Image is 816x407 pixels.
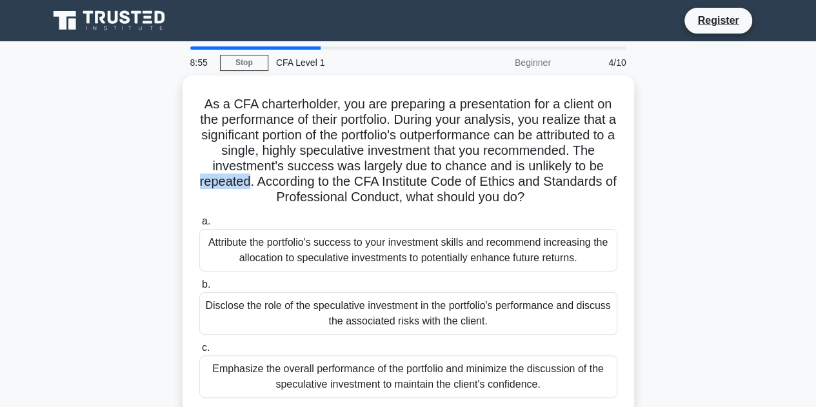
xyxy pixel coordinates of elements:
h5: As a CFA charterholder, you are preparing a presentation for a client on the performance of their... [198,96,619,206]
a: Register [690,12,746,28]
span: b. [202,279,210,290]
div: Beginner [446,50,559,75]
div: CFA Level 1 [268,50,446,75]
div: Disclose the role of the speculative investment in the portfolio's performance and discuss the as... [199,292,617,335]
a: Stop [220,55,268,71]
div: Emphasize the overall performance of the portfolio and minimize the discussion of the speculative... [199,355,617,398]
span: c. [202,342,210,353]
div: 8:55 [183,50,220,75]
span: a. [202,215,210,226]
div: Attribute the portfolio's success to your investment skills and recommend increasing the allocati... [199,229,617,272]
div: 4/10 [559,50,634,75]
